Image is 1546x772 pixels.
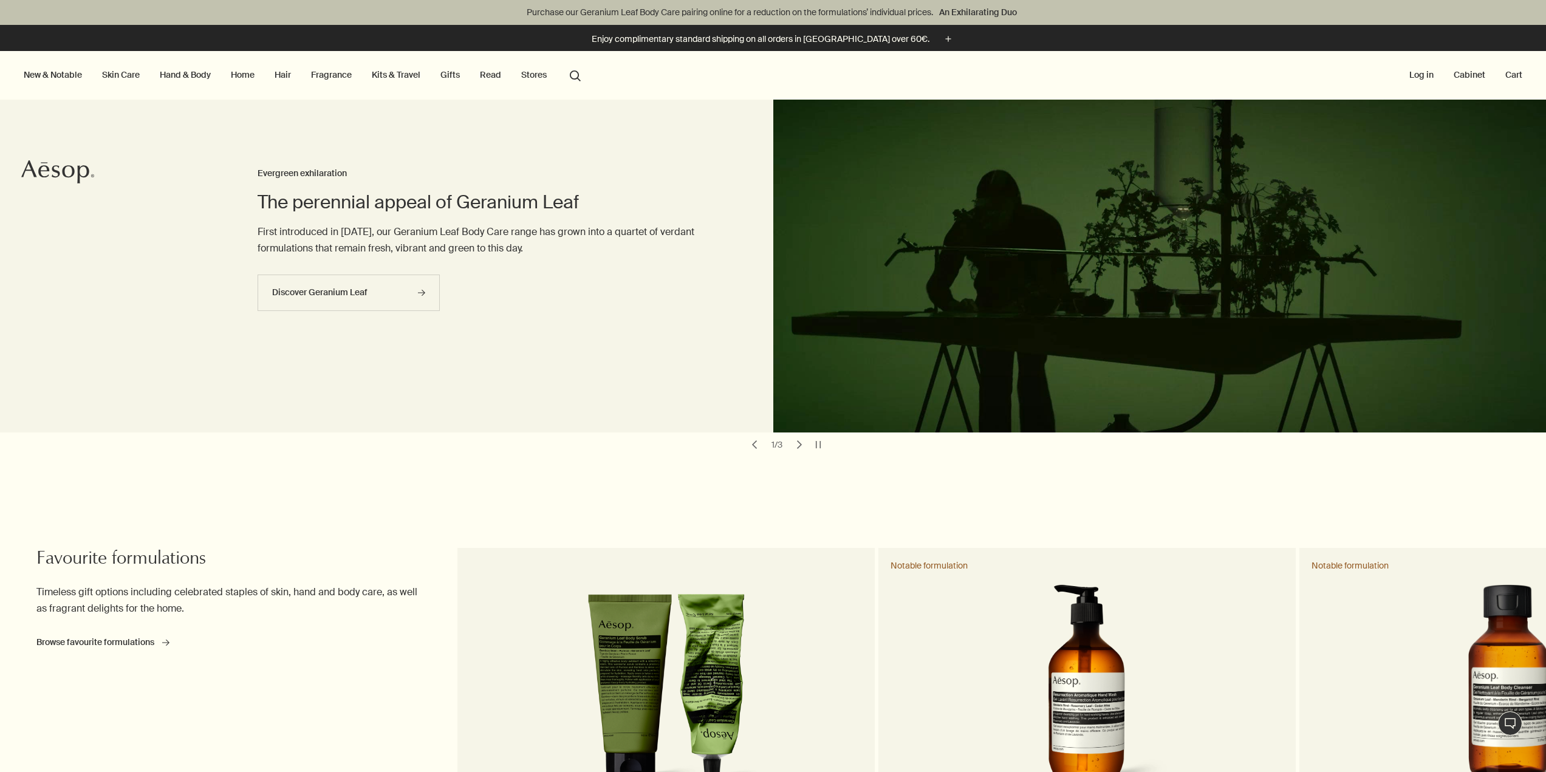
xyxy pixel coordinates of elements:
a: An Exhilarating Duo [937,5,1019,19]
h2: The perennial appeal of Geranium Leaf [258,190,724,214]
button: Open search [564,63,586,86]
a: Hair [272,67,293,83]
nav: primary [21,51,586,100]
button: pause [810,436,827,453]
a: Skin Care [100,67,142,83]
button: Enjoy complimentary standard shipping on all orders in [GEOGRAPHIC_DATA] over 60€. [592,32,955,46]
p: Timeless gift options including celebrated staples of skin, hand and body care, as well as fragra... [36,584,429,617]
h2: Favourite formulations [36,548,429,572]
a: Browse favourite formulations [36,637,169,648]
a: Gifts [438,67,462,83]
button: Log in [1407,67,1436,83]
nav: supplementary [1407,51,1525,100]
a: Kits & Travel [369,67,423,83]
button: Cart [1503,67,1525,83]
a: Fragrance [309,67,354,83]
a: Discover Geranium Leaf [258,275,440,311]
a: Aesop [21,160,94,187]
p: Enjoy complimentary standard shipping on all orders in [GEOGRAPHIC_DATA] over 60€. [592,33,929,46]
a: Cabinet [1451,67,1488,83]
svg: Aesop [21,160,94,184]
h3: Evergreen exhilaration [258,166,724,181]
button: New & Notable [21,67,84,83]
a: Home [228,67,257,83]
button: previous slide [746,436,763,453]
div: 1 / 3 [768,439,786,450]
button: next slide [791,436,808,453]
p: First introduced in [DATE], our Geranium Leaf Body Care range has grown into a quartet of verdant... [258,224,724,256]
button: Stores [519,67,549,83]
p: Purchase our Geranium Leaf Body Care pairing online for a reduction on the formulations’ individu... [12,6,1534,19]
button: Live-Support Chat [1498,711,1522,736]
a: Read [477,67,504,83]
a: Hand & Body [157,67,213,83]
